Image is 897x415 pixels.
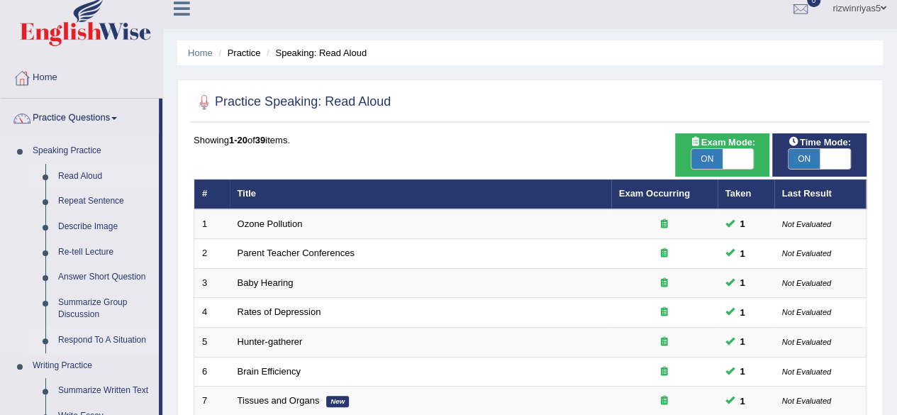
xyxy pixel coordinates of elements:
a: Summarize Group Discussion [52,290,159,328]
div: Exam occurring question [619,277,710,290]
a: Speaking Practice [26,138,159,164]
a: Writing Practice [26,353,159,379]
span: You can still take this question [735,334,751,349]
small: Not Evaluated [782,397,831,405]
td: 5 [194,328,230,358]
small: Not Evaluated [782,367,831,376]
div: Show exams occurring in exams [675,133,769,177]
b: 1-20 [229,135,247,145]
a: Repeat Sentence [52,189,159,214]
td: 2 [194,239,230,269]
th: Taken [718,179,774,209]
div: Showing of items. [194,133,867,147]
a: Describe Image [52,214,159,240]
h2: Practice Speaking: Read Aloud [194,92,391,113]
small: Not Evaluated [782,249,831,258]
th: Title [230,179,611,209]
span: You can still take this question [735,275,751,290]
td: 3 [194,268,230,298]
div: Exam occurring question [619,247,710,260]
span: You can still take this question [735,246,751,261]
a: Home [1,58,162,94]
a: Re-tell Lecture [52,240,159,265]
div: Exam occurring question [619,306,710,319]
a: Parent Teacher Conferences [238,248,355,258]
a: Tissues and Organs [238,395,320,406]
small: Not Evaluated [782,338,831,346]
span: You can still take this question [735,305,751,320]
div: Exam occurring question [619,365,710,379]
a: Respond To A Situation [52,328,159,353]
div: Exam occurring question [619,394,710,408]
div: Exam occurring question [619,218,710,231]
li: Practice [215,46,260,60]
a: Practice Questions [1,99,159,134]
a: Ozone Pollution [238,218,303,229]
td: 4 [194,298,230,328]
a: Hunter-gatherer [238,336,303,347]
a: Summarize Written Text [52,378,159,404]
td: 1 [194,209,230,239]
span: Time Mode: [783,135,857,150]
th: # [194,179,230,209]
small: Not Evaluated [782,220,831,228]
a: Read Aloud [52,164,159,189]
a: Brain Efficiency [238,366,301,377]
a: Home [188,48,213,58]
small: Not Evaluated [782,308,831,316]
em: New [326,396,349,407]
span: You can still take this question [735,364,751,379]
th: Last Result [774,179,867,209]
span: ON [789,149,820,169]
span: ON [691,149,723,169]
li: Speaking: Read Aloud [263,46,367,60]
a: Rates of Depression [238,306,321,317]
span: You can still take this question [735,216,751,231]
small: Not Evaluated [782,279,831,287]
b: 39 [255,135,265,145]
td: 6 [194,357,230,387]
a: Baby Hearing [238,277,294,288]
span: Exam Mode: [684,135,761,150]
div: Exam occurring question [619,336,710,349]
a: Exam Occurring [619,188,690,199]
span: You can still take this question [735,394,751,409]
a: Answer Short Question [52,265,159,290]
